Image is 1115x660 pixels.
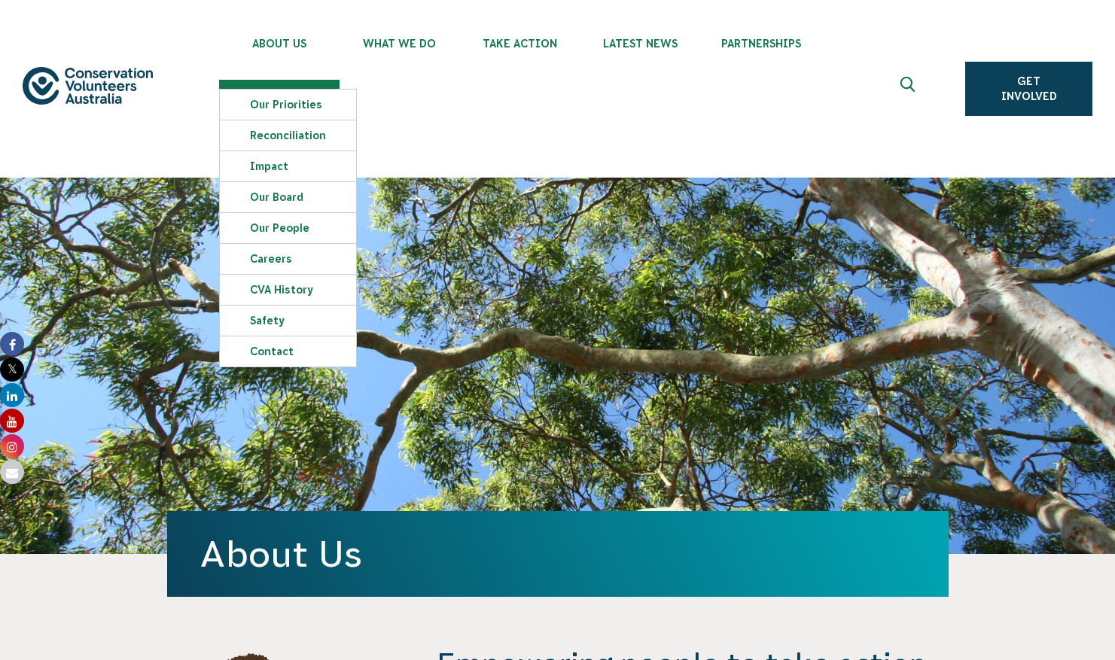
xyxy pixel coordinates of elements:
a: Impact [220,151,356,181]
a: Our Board [220,182,356,212]
h1: About Us [200,534,915,574]
span: Expand search box [900,77,919,101]
span: Take Action [460,38,580,50]
a: CVA history [220,275,356,305]
img: logo.svg [23,67,153,105]
a: Reconciliation [220,120,356,151]
span: Latest News [580,38,701,50]
a: Our People [220,213,356,243]
button: Expand search box Close search box [891,71,928,107]
span: Partnerships [701,38,821,50]
a: Contact [220,336,356,366]
span: About Us [219,38,340,50]
a: Careers [220,244,356,274]
span: What We Do [340,38,460,50]
a: Our Priorities [220,90,356,120]
a: Get Involved [965,62,1092,116]
a: Safety [220,306,356,336]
